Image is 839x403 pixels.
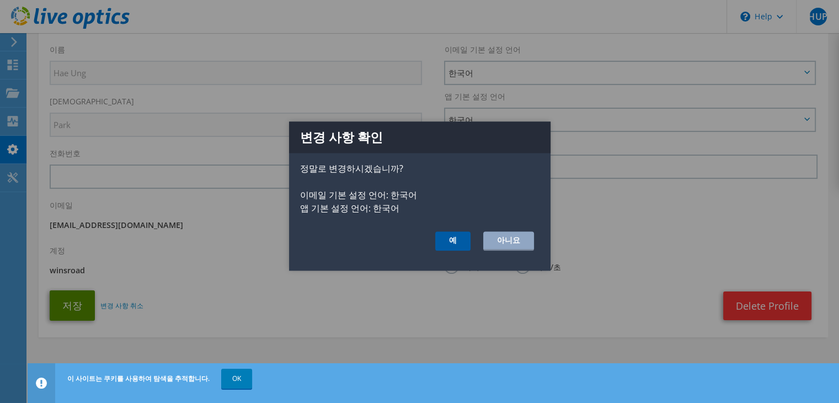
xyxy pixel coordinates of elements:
[289,189,551,215] p: 이메일 기본 설정 언어: 한국어 앱 기본 설정 언어: 한국어
[67,374,210,383] span: 이 사이트는 쿠키를 사용하여 탐색을 추적합니다.
[221,369,252,389] a: OK
[435,232,471,251] button: 예
[483,232,534,251] button: 아니요
[289,162,551,176] p: 정말로 변경하시겠습니까?
[289,122,551,153] h1: 변경 사항 확인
